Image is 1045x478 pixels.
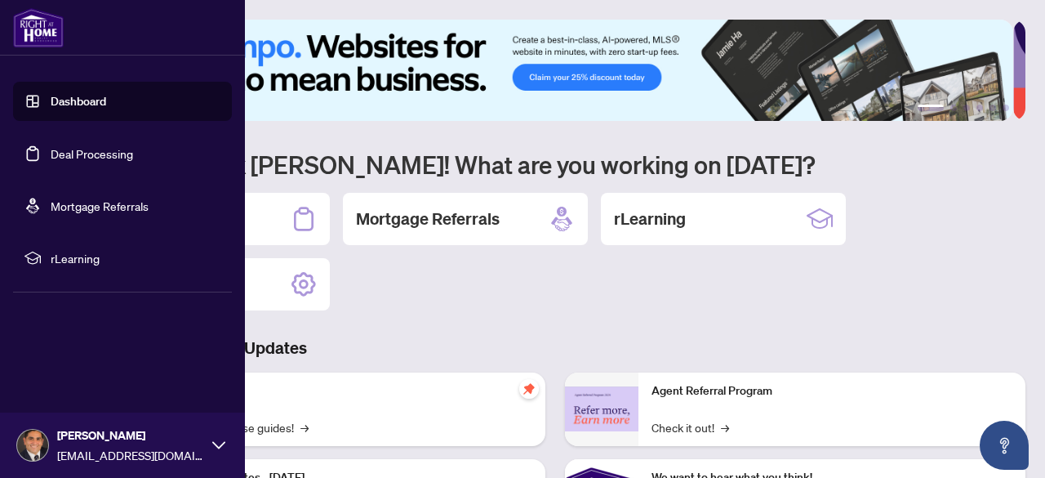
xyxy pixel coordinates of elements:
[950,105,957,111] button: 2
[13,8,64,47] img: logo
[85,337,1025,360] h3: Brokerage & Industry Updates
[651,418,729,436] a: Check it out!→
[963,105,970,111] button: 3
[976,105,983,111] button: 4
[57,446,204,464] span: [EMAIL_ADDRESS][DOMAIN_NAME]
[17,430,48,461] img: Profile Icon
[51,249,220,267] span: rLearning
[651,382,1012,400] p: Agent Referral Program
[171,382,532,400] p: Self-Help
[519,379,539,399] span: pushpin
[356,208,500,230] h2: Mortgage Referrals
[614,208,686,230] h2: rLearning
[85,149,1025,180] h1: Welcome back [PERSON_NAME]! What are you working on [DATE]?
[57,427,204,444] span: [PERSON_NAME]
[51,94,106,109] a: Dashboard
[918,105,944,111] button: 1
[565,386,638,431] img: Agent Referral Program
[51,199,149,213] a: Mortgage Referrals
[989,105,996,111] button: 5
[980,421,1029,470] button: Open asap
[85,20,1013,121] img: Slide 0
[1003,105,1009,111] button: 6
[721,418,729,436] span: →
[51,146,133,161] a: Deal Processing
[300,418,309,436] span: →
